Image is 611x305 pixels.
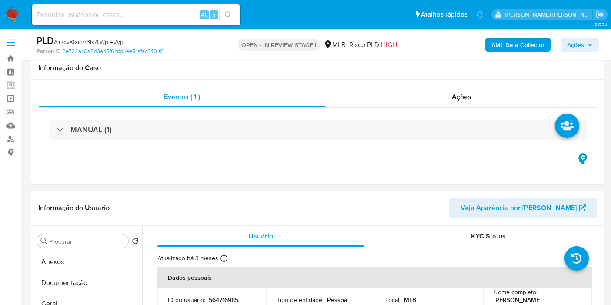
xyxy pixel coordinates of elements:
button: Veja Aparência por [PERSON_NAME] [449,198,597,218]
button: Documentação [33,272,142,293]
span: # jrKcvXfxiqA3Is7ljWpI4Vyp [54,37,124,46]
span: Alt [201,10,208,19]
a: 2e732ac0a5d3ad5f6cdd4ee51afac340 [62,47,163,55]
p: Atualizado há 3 meses [157,254,218,262]
button: Anexos [33,251,142,272]
span: Risco PLD: [349,40,397,50]
b: AML Data Collector [491,38,544,52]
button: Procurar [40,238,47,245]
input: Procurar [49,238,125,245]
p: 564716985 [209,296,238,304]
span: Ações [567,38,584,52]
span: Ações [452,92,471,102]
span: Usuário [248,231,273,241]
span: HIGH [381,40,397,50]
span: Veja Aparência por [PERSON_NAME] [461,198,577,218]
b: Person ID [37,47,60,55]
button: Retornar ao pedido padrão [132,238,139,247]
p: MLB [404,296,416,304]
button: AML Data Collector [485,38,551,52]
input: Pesquise usuários ou casos... [32,9,240,20]
span: Atalhos rápidos [421,10,467,19]
span: s [213,10,215,19]
span: KYC Status [471,231,506,241]
h1: Informação do Caso [38,64,597,72]
button: Ações [561,38,599,52]
p: leticia.merlin@mercadolivre.com [505,10,593,19]
div: MANUAL (1) [49,120,587,140]
a: Notificações [476,11,484,18]
p: Local : [385,296,401,304]
div: MLB [324,40,346,50]
p: OPEN - IN REVIEW STAGE I [238,39,320,51]
p: ID do usuário : [168,296,205,304]
th: Dados pessoais [157,267,592,288]
h1: Informação do Usuário [38,204,110,212]
p: Nome completo : [494,288,538,296]
p: Tipo de entidade : [277,296,324,304]
a: Sair [595,10,604,19]
button: search-icon [219,9,237,21]
h3: MANUAL (1) [70,125,112,134]
p: Pessoa [327,296,347,304]
b: PLD [37,34,54,47]
span: Eventos ( 1 ) [164,92,200,102]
